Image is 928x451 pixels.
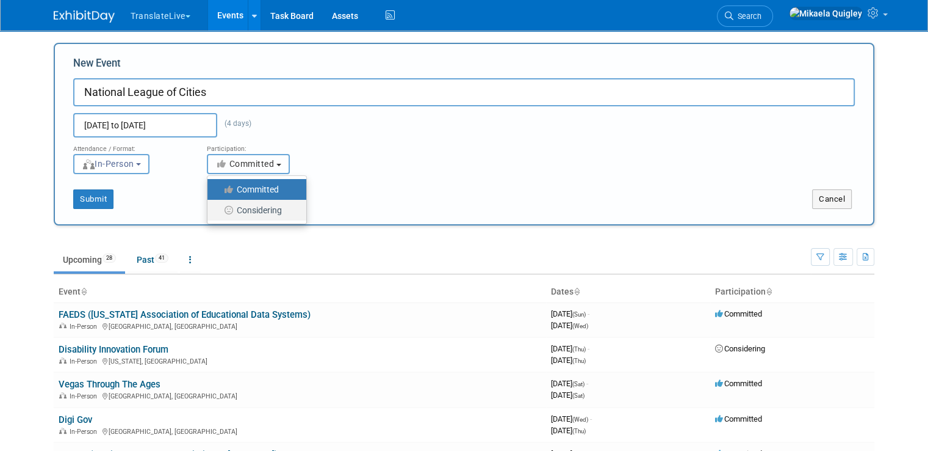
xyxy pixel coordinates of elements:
[715,309,762,318] span: Committed
[54,282,546,302] th: Event
[715,344,765,353] span: Considering
[766,287,772,296] a: Sort by Participation Type
[59,428,67,434] img: In-Person Event
[572,392,584,399] span: (Sat)
[551,379,588,388] span: [DATE]
[59,392,67,398] img: In-Person Event
[572,311,586,318] span: (Sun)
[551,344,589,353] span: [DATE]
[551,391,584,400] span: [DATE]
[572,416,588,423] span: (Wed)
[214,202,294,218] label: Considering
[59,414,92,425] a: Digi Gov
[82,159,134,169] span: In-Person
[215,159,275,169] span: Committed
[551,356,586,365] span: [DATE]
[73,189,113,209] button: Submit
[588,344,589,353] span: -
[59,358,67,364] img: In-Person Event
[590,414,592,424] span: -
[73,56,121,75] label: New Event
[588,309,589,318] span: -
[54,10,115,23] img: ExhibitDay
[572,323,588,329] span: (Wed)
[207,137,322,153] div: Participation:
[70,428,101,436] span: In-Person
[59,426,541,436] div: [GEOGRAPHIC_DATA], [GEOGRAPHIC_DATA]
[572,428,586,435] span: (Thu)
[73,154,149,174] button: In-Person
[551,414,592,424] span: [DATE]
[572,358,586,364] span: (Thu)
[572,381,584,387] span: (Sat)
[70,358,101,365] span: In-Person
[812,189,852,209] button: Cancel
[551,309,589,318] span: [DATE]
[715,414,762,424] span: Committed
[546,282,710,302] th: Dates
[551,321,588,330] span: [DATE]
[789,7,863,20] img: Mikaela Quigley
[59,323,67,329] img: In-Person Event
[54,248,125,271] a: Upcoming28
[73,137,189,153] div: Attendance / Format:
[715,379,762,388] span: Committed
[59,309,311,320] a: FAEDS ([US_STATE] Association of Educational Data Systems)
[59,321,541,331] div: [GEOGRAPHIC_DATA], [GEOGRAPHIC_DATA]
[155,254,168,263] span: 41
[572,346,586,353] span: (Thu)
[551,426,586,435] span: [DATE]
[70,392,101,400] span: In-Person
[214,182,294,197] label: Committed
[103,254,116,263] span: 28
[70,323,101,331] span: In-Person
[73,113,217,137] input: Start Date - End Date
[128,248,178,271] a: Past41
[81,287,87,296] a: Sort by Event Name
[217,119,251,128] span: (4 days)
[733,12,761,21] span: Search
[59,379,160,390] a: Vegas Through The Ages
[574,287,580,296] a: Sort by Start Date
[717,5,773,27] a: Search
[59,356,541,365] div: [US_STATE], [GEOGRAPHIC_DATA]
[59,344,168,355] a: Disability Innovation Forum
[59,391,541,400] div: [GEOGRAPHIC_DATA], [GEOGRAPHIC_DATA]
[586,379,588,388] span: -
[73,78,855,106] input: Name of Trade Show / Conference
[207,154,290,174] button: Committed
[710,282,874,302] th: Participation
